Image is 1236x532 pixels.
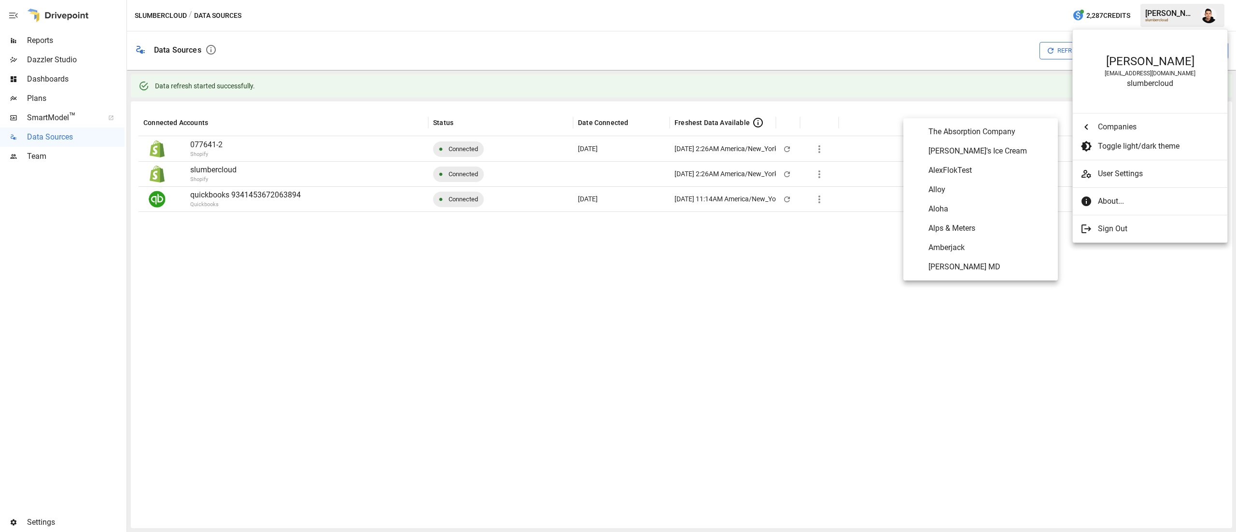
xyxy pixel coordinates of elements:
span: Alps & Meters [928,223,1050,234]
span: Companies [1098,121,1220,133]
span: About... [1098,196,1220,207]
span: Sign Out [1098,223,1220,235]
div: [PERSON_NAME] [1082,55,1218,68]
div: slumbercloud [1082,79,1218,88]
span: Amberjack [928,242,1050,253]
span: User Settings [1098,168,1220,180]
span: Aloha [928,203,1050,215]
span: [PERSON_NAME]'s Ice Cream [928,145,1050,157]
span: The Absorption Company [928,126,1050,138]
div: [EMAIL_ADDRESS][DOMAIN_NAME] [1082,70,1218,77]
span: AlexFlokTest [928,165,1050,176]
span: [PERSON_NAME] MD [928,261,1050,273]
span: Toggle light/dark theme [1098,140,1220,152]
span: Alloy [928,184,1050,196]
